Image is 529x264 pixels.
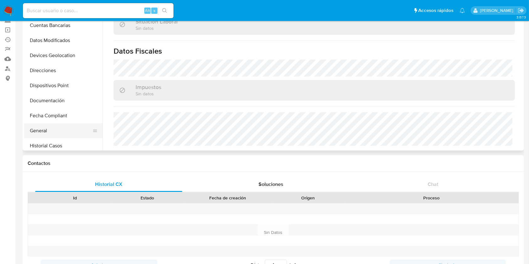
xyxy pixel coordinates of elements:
[158,6,171,15] button: search-icon
[114,80,515,100] div: ImpuestosSin datos
[136,25,178,31] p: Sin datos
[95,181,122,188] span: Historial CX
[24,18,103,33] button: Cuentas Bancarias
[114,46,515,56] h1: Datos Fiscales
[518,7,524,14] a: Salir
[136,91,161,97] p: Sin datos
[28,160,519,166] h1: Contactos
[516,15,526,20] span: 3.157.3
[136,84,161,91] h3: Impuestos
[460,8,465,13] a: Notificaciones
[418,7,453,14] span: Accesos rápidos
[188,195,267,201] div: Fecha de creación
[276,195,340,201] div: Origen
[24,108,103,123] button: Fecha Compliant
[24,78,103,93] button: Dispositivos Point
[24,138,103,153] button: Historial Casos
[24,33,103,48] button: Datos Modificados
[24,93,103,108] button: Documentación
[24,48,103,63] button: Devices Geolocation
[145,8,150,13] span: Alt
[114,14,515,35] div: Situación LaboralSin datos
[116,195,179,201] div: Estado
[23,7,174,15] input: Buscar usuario o caso...
[259,181,283,188] span: Soluciones
[24,123,98,138] button: General
[153,8,155,13] span: s
[428,181,438,188] span: Chat
[43,195,107,201] div: Id
[349,195,514,201] div: Proceso
[24,63,103,78] button: Direcciones
[480,8,516,13] p: agustin.duran@mercadolibre.com
[136,18,178,25] h3: Situación Laboral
